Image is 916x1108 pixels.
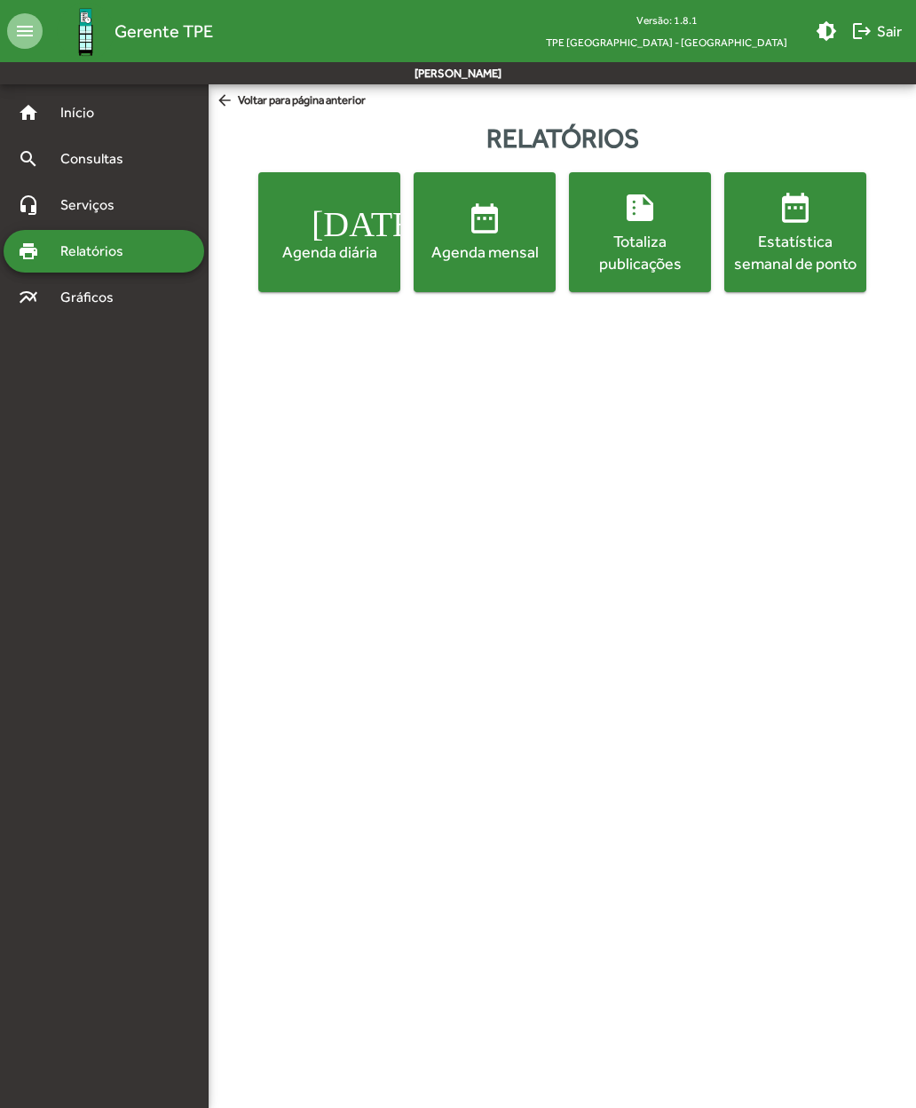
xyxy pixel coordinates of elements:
mat-icon: date_range [467,201,502,236]
a: Gerente TPE [43,3,213,60]
mat-icon: print [18,241,39,262]
div: Agenda diária [262,241,397,263]
mat-icon: logout [851,20,873,42]
mat-icon: menu [7,13,43,49]
button: Totaliza publicações [569,172,711,292]
mat-icon: headset_mic [18,194,39,216]
mat-icon: summarize [622,190,658,226]
div: Relatórios [209,118,916,158]
div: Totaliza publicações [572,230,707,274]
span: Gerente TPE [114,17,213,45]
mat-icon: date_range [778,190,813,226]
mat-icon: multiline_chart [18,287,39,308]
span: Gráficos [50,287,138,308]
img: Logo [57,3,114,60]
span: Sair [851,15,902,47]
button: Sair [844,15,909,47]
div: Agenda mensal [417,241,552,263]
span: Início [50,102,120,123]
button: Agenda diária [258,172,400,292]
mat-icon: brightness_medium [816,20,837,42]
mat-icon: home [18,102,39,123]
span: Consultas [50,148,146,170]
mat-icon: arrow_back [216,91,238,111]
span: Serviços [50,194,138,216]
span: TPE [GEOGRAPHIC_DATA] - [GEOGRAPHIC_DATA] [532,31,801,53]
mat-icon: search [18,148,39,170]
button: Agenda mensal [414,172,556,292]
span: Voltar para página anterior [216,91,366,111]
button: Estatística semanal de ponto [724,172,866,292]
div: Versão: 1.8.1 [532,9,801,31]
mat-icon: [DATE] [312,201,347,236]
span: Relatórios [50,241,146,262]
div: Estatística semanal de ponto [728,230,863,274]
